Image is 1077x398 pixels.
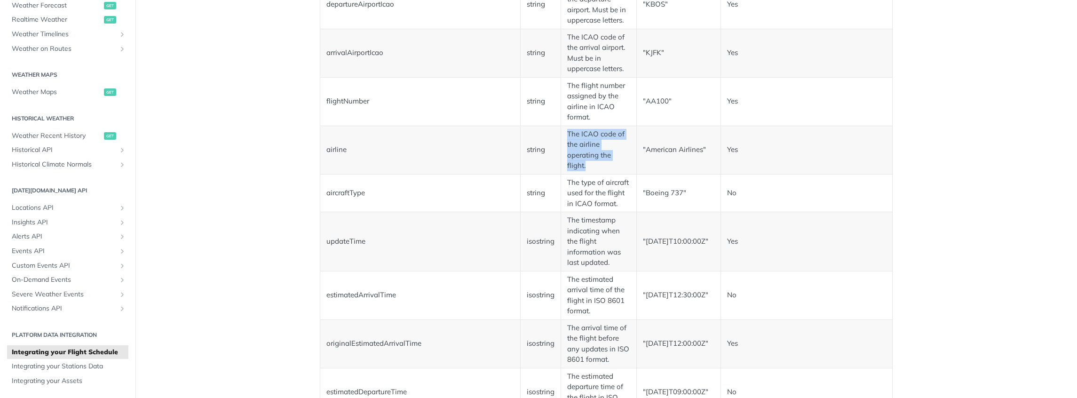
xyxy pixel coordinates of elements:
[520,271,561,319] td: isostring
[7,27,128,41] a: Weather TimelinesShow subpages for Weather Timelines
[12,203,116,213] span: Locations API
[636,174,721,212] td: "Boeing 737"
[12,145,116,155] span: Historical API
[561,271,637,319] td: The estimated arrival time of the flight in ISO 8601 format.
[119,219,126,226] button: Show subpages for Insights API
[721,271,892,319] td: No
[12,131,102,141] span: Weather Recent History
[561,174,637,212] td: The type of aircraft used for the flight in ICAO format.
[7,114,128,123] h2: Historical Weather
[721,126,892,174] td: Yes
[721,319,892,368] td: Yes
[12,218,116,227] span: Insights API
[561,29,637,77] td: The ICAO code of the arrival airport. Must be in uppercase letters.
[7,215,128,230] a: Insights APIShow subpages for Insights API
[7,85,128,99] a: Weather Mapsget
[721,212,892,271] td: Yes
[7,143,128,157] a: Historical APIShow subpages for Historical API
[520,29,561,77] td: string
[7,129,128,143] a: Weather Recent Historyget
[12,362,126,371] span: Integrating your Stations Data
[636,319,721,368] td: "[DATE]T12:00:00Z"
[119,262,126,270] button: Show subpages for Custom Events API
[12,15,102,24] span: Realtime Weather
[119,247,126,255] button: Show subpages for Events API
[7,201,128,215] a: Locations APIShow subpages for Locations API
[12,304,116,313] span: Notifications API
[7,302,128,316] a: Notifications APIShow subpages for Notifications API
[12,30,116,39] span: Weather Timelines
[320,319,521,368] td: originalEstimatedArrivalTime
[7,158,128,172] a: Historical Climate NormalsShow subpages for Historical Climate Normals
[104,88,116,96] span: get
[721,29,892,77] td: Yes
[119,233,126,240] button: Show subpages for Alerts API
[119,45,126,53] button: Show subpages for Weather on Routes
[561,212,637,271] td: The timestamp indicating when the flight information was last updated.
[119,291,126,298] button: Show subpages for Severe Weather Events
[636,126,721,174] td: "American Airlines"
[7,331,128,339] h2: Platform DATA integration
[12,247,116,256] span: Events API
[636,29,721,77] td: "KJFK"
[12,160,116,169] span: Historical Climate Normals
[7,42,128,56] a: Weather on RoutesShow subpages for Weather on Routes
[119,146,126,154] button: Show subpages for Historical API
[12,88,102,97] span: Weather Maps
[12,275,116,285] span: On-Demand Events
[320,29,521,77] td: arrivalAirportIcao
[104,132,116,140] span: get
[119,305,126,312] button: Show subpages for Notifications API
[320,212,521,271] td: updateTime
[119,31,126,38] button: Show subpages for Weather Timelines
[12,376,126,386] span: Integrating your Assets
[636,271,721,319] td: "[DATE]T12:30:00Z"
[520,126,561,174] td: string
[636,77,721,126] td: "AA100"
[520,212,561,271] td: isostring
[320,271,521,319] td: estimatedArrivalTime
[12,261,116,271] span: Custom Events API
[561,319,637,368] td: The arrival time of the flight before any updates in ISO 8601 format.
[12,290,116,299] span: Severe Weather Events
[636,212,721,271] td: "[DATE]T10:00:00Z"
[7,186,128,195] h2: [DATE][DOMAIN_NAME] API
[721,174,892,212] td: No
[7,71,128,79] h2: Weather Maps
[320,77,521,126] td: flightNumber
[561,77,637,126] td: The flight number assigned by the airline in ICAO format.
[520,319,561,368] td: isostring
[7,244,128,258] a: Events APIShow subpages for Events API
[119,276,126,284] button: Show subpages for On-Demand Events
[721,77,892,126] td: Yes
[119,204,126,212] button: Show subpages for Locations API
[12,348,126,357] span: Integrating your Flight Schedule
[7,230,128,244] a: Alerts APIShow subpages for Alerts API
[320,126,521,174] td: airline
[520,77,561,126] td: string
[104,16,116,24] span: get
[119,161,126,168] button: Show subpages for Historical Climate Normals
[7,345,128,359] a: Integrating your Flight Schedule
[320,174,521,212] td: aircraftType
[7,374,128,388] a: Integrating your Assets
[7,13,128,27] a: Realtime Weatherget
[520,174,561,212] td: string
[104,2,116,9] span: get
[12,44,116,54] span: Weather on Routes
[7,273,128,287] a: On-Demand EventsShow subpages for On-Demand Events
[12,232,116,241] span: Alerts API
[561,126,637,174] td: The ICAO code of the airline operating the flight.
[7,359,128,374] a: Integrating your Stations Data
[7,259,128,273] a: Custom Events APIShow subpages for Custom Events API
[12,1,102,10] span: Weather Forecast
[7,287,128,302] a: Severe Weather EventsShow subpages for Severe Weather Events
